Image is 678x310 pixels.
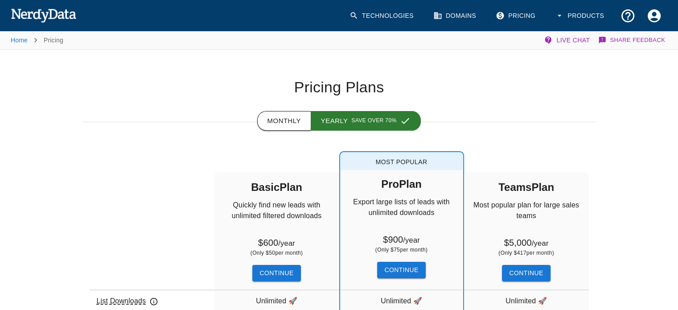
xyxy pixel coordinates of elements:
a: Domains [428,3,483,29]
button: Continue [377,262,425,278]
small: / year [403,236,420,244]
small: / year [532,239,549,248]
p: Most popular plan for large sales teams [464,200,589,236]
button: Support and Documentation [615,3,641,29]
h6: $ 5,000 [504,236,549,249]
small: / year [278,239,295,248]
p: Pricing [44,36,63,45]
h1: Pricing Plans [82,78,596,97]
button: Account Settings [641,3,667,29]
nav: breadcrumb [11,31,63,49]
h5: Basic Plan [251,173,302,200]
p: Export large lists of leads with unlimited downloads [340,197,463,232]
button: Continue [502,265,550,281]
a: Home [11,37,28,44]
span: (Only $ 50 per month) [243,249,310,258]
a: Pricing [490,3,542,29]
img: NerdyData.com [11,6,76,24]
button: Yearly Save over 70% [311,111,421,131]
span: (Only $ 75 per month) [368,246,435,255]
span: Save over 70% [351,116,396,125]
p: Quickly find new leads with unlimited filtered downloads [214,200,339,236]
h5: Teams Plan [498,173,554,200]
span: Most Popular [340,152,463,170]
a: Technologies [344,3,421,29]
h6: $ 600 [258,236,295,249]
h6: $ 900 [383,232,420,246]
span: (Only $ 417 per month) [491,249,561,258]
button: Products [550,3,611,29]
h5: Pro Plan [381,170,422,197]
button: Live Chat [542,31,593,49]
button: Continue [252,265,300,281]
p: List Downloads [97,296,159,306]
button: Share Feedback [597,31,667,49]
button: Monthly [257,111,311,131]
